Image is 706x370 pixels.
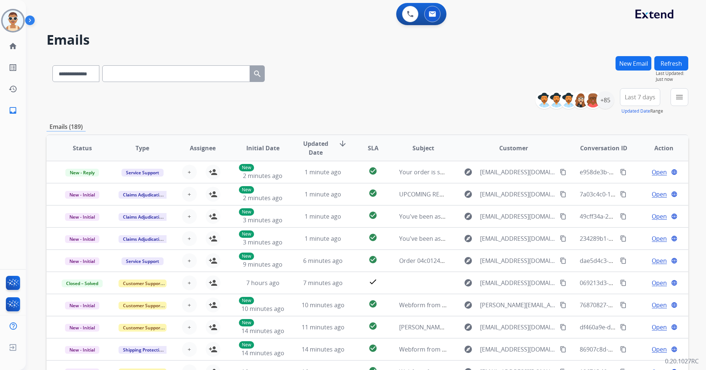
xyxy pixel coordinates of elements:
[560,302,566,308] mat-icon: content_copy
[188,168,191,177] span: +
[580,279,695,287] span: 069213d3-d08a-414e-9757-2c053db96662
[580,190,690,198] span: 7a03c4c0-139f-4dd1-87f1-cc251198a01b
[620,257,627,264] mat-icon: content_copy
[671,346,678,353] mat-icon: language
[243,216,282,224] span: 3 minutes ago
[119,324,167,332] span: Customer Support
[652,190,667,199] span: Open
[182,165,197,179] button: +
[628,135,688,161] th: Action
[239,208,254,216] p: New
[671,169,678,175] mat-icon: language
[369,322,377,330] mat-icon: check_circle
[188,301,191,309] span: +
[303,279,343,287] span: 7 minutes ago
[369,255,377,264] mat-icon: check_circle
[241,305,284,313] span: 10 minutes ago
[62,280,103,287] span: Closed – Solved
[239,164,254,171] p: New
[620,302,627,308] mat-icon: content_copy
[464,278,473,287] mat-icon: explore
[399,212,632,220] span: You've been assigned a new service order: 08930674-6397-4fab-996d-ca65d700cdda
[239,297,254,304] p: New
[671,213,678,220] mat-icon: language
[119,346,169,354] span: Shipping Protection
[464,345,473,354] mat-icon: explore
[8,85,17,93] mat-icon: history
[182,253,197,268] button: +
[209,234,217,243] mat-icon: person_add
[209,323,217,332] mat-icon: person_add
[580,234,690,243] span: 234289b1-1125-4eb8-8388-2a9bf57f06fc
[65,346,99,354] span: New - Initial
[499,144,528,153] span: Customer
[560,280,566,286] mat-icon: content_copy
[182,275,197,290] button: +
[303,257,343,265] span: 6 minutes ago
[65,235,99,243] span: New - Initial
[596,91,614,109] div: +85
[209,345,217,354] mat-icon: person_add
[580,257,692,265] span: dae5d4c3-0124-4a4f-b10e-59b7a6af75dc
[209,190,217,199] mat-icon: person_add
[399,257,529,265] span: Order 04c01242-2e05-4550-89ae-53ee428b316f
[399,190,503,198] span: UPCOMING REPAIR: Extend Customer
[580,345,691,353] span: 86907c8d-5ddc-49fa-8647-f8103600259d
[671,191,678,198] mat-icon: language
[65,302,99,309] span: New - Initial
[119,235,169,243] span: Claims Adjudication
[620,346,627,353] mat-icon: content_copy
[3,10,23,31] img: avatar
[464,234,473,243] mat-icon: explore
[302,345,345,353] span: 14 minutes ago
[560,346,566,353] mat-icon: content_copy
[560,257,566,264] mat-icon: content_copy
[620,324,627,330] mat-icon: content_copy
[65,213,99,221] span: New - Initial
[652,256,667,265] span: Open
[299,139,332,157] span: Updated Date
[675,93,684,102] mat-icon: menu
[65,257,99,265] span: New - Initial
[239,253,254,260] p: New
[190,144,216,153] span: Assignee
[620,191,627,198] mat-icon: content_copy
[621,108,650,114] button: Updated Date
[480,301,556,309] span: [PERSON_NAME][EMAIL_ADDRESS][PERSON_NAME][DOMAIN_NAME]
[182,298,197,312] button: +
[241,327,284,335] span: 14 minutes ago
[625,96,655,99] span: Last 7 days
[241,349,284,357] span: 14 minutes ago
[209,212,217,221] mat-icon: person_add
[464,301,473,309] mat-icon: explore
[369,344,377,353] mat-icon: check_circle
[239,319,254,326] p: New
[399,168,478,176] span: Your order is shipping soon!
[243,194,282,202] span: 2 minutes ago
[560,235,566,242] mat-icon: content_copy
[369,277,377,286] mat-icon: check
[656,76,688,82] span: Just now
[399,345,566,353] span: Webform from [EMAIL_ADDRESS][DOMAIN_NAME] on [DATE]
[119,302,167,309] span: Customer Support
[8,106,17,115] mat-icon: inbox
[652,345,667,354] span: Open
[580,144,627,153] span: Conversation ID
[305,212,341,220] span: 1 minute ago
[654,56,688,71] button: Refresh
[302,301,345,309] span: 10 minutes ago
[243,260,282,268] span: 9 minutes ago
[369,211,377,220] mat-icon: check_circle
[188,234,191,243] span: +
[560,324,566,330] mat-icon: content_copy
[239,186,254,193] p: New
[580,168,692,176] span: e958de3b-3f66-4b89-b4d4-444922fcb956
[182,342,197,357] button: +
[620,280,627,286] mat-icon: content_copy
[580,212,688,220] span: 49cff34a-254e-4702-91d2-91ef36f27919
[209,168,217,177] mat-icon: person_add
[480,212,556,221] span: [EMAIL_ADDRESS][DOMAIN_NAME]
[65,324,99,332] span: New - Initial
[368,144,378,153] span: SLA
[338,139,347,148] mat-icon: arrow_downward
